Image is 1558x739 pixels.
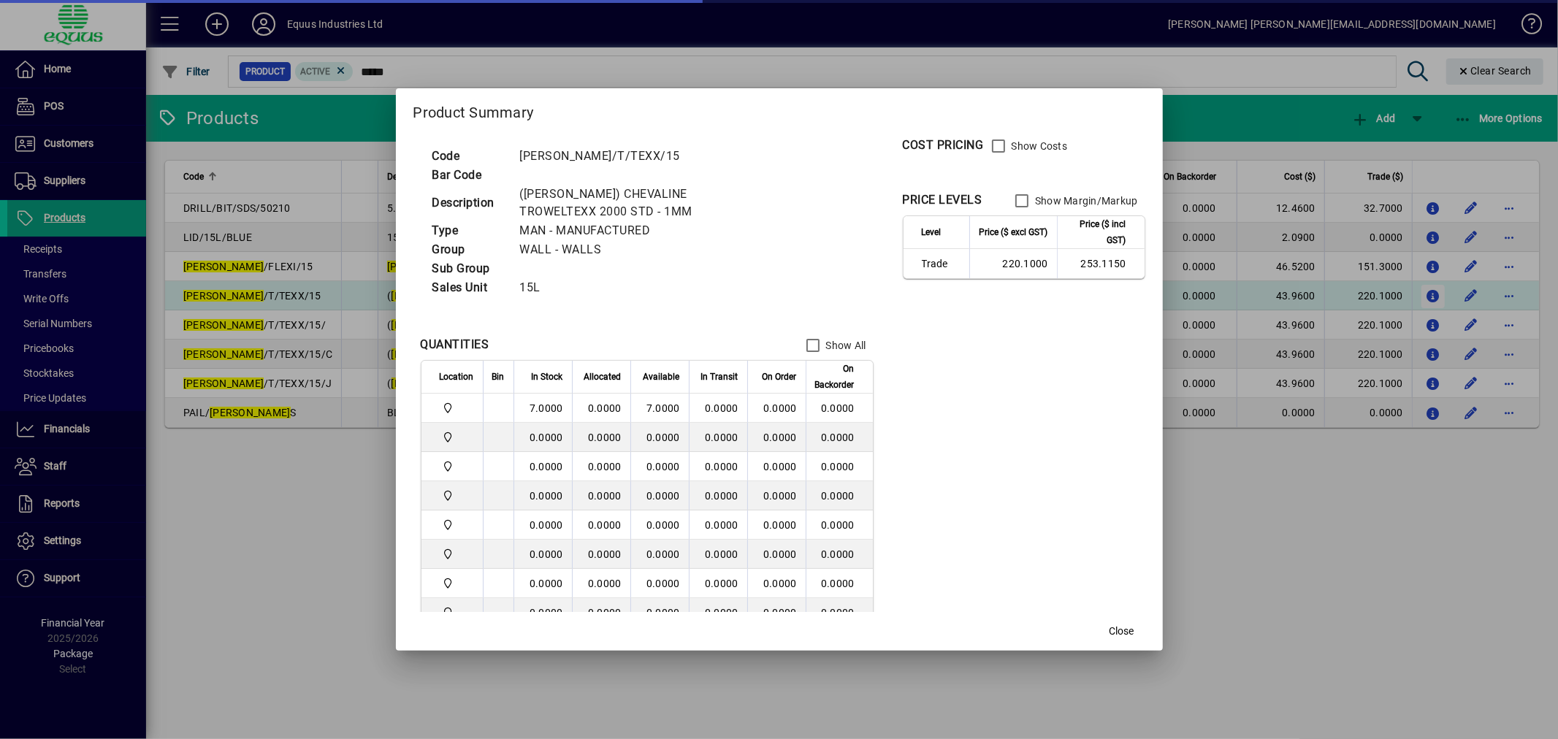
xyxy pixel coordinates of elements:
span: 0.0000 [705,490,738,502]
td: 0.0000 [572,394,630,423]
span: Level [922,224,942,240]
td: 0.0000 [806,598,873,627]
span: In Stock [532,369,563,385]
td: 0.0000 [572,510,630,540]
span: Location [440,369,474,385]
td: 253.1150 [1057,249,1145,278]
span: Trade [922,256,961,271]
span: 0.0000 [705,607,738,619]
span: 0.0000 [763,490,797,502]
td: 0.0000 [572,598,630,627]
h2: Product Summary [396,88,1163,131]
label: Show Costs [1009,139,1068,153]
td: 0.0000 [630,569,689,598]
td: 0.0000 [513,569,572,598]
div: QUANTITIES [421,336,489,353]
td: 0.0000 [630,598,689,627]
td: 0.0000 [630,423,689,452]
td: [PERSON_NAME]/T/TEXX/15 [513,147,779,166]
td: 0.0000 [806,394,873,423]
td: Code [425,147,513,166]
td: 0.0000 [806,423,873,452]
td: 0.0000 [806,452,873,481]
span: 0.0000 [705,461,738,472]
td: 0.0000 [513,510,572,540]
td: 0.0000 [806,481,873,510]
td: 0.0000 [572,540,630,569]
span: Bin [492,369,505,385]
td: 0.0000 [630,540,689,569]
td: 0.0000 [806,569,873,598]
span: 0.0000 [763,548,797,560]
span: 0.0000 [763,432,797,443]
td: 0.0000 [513,598,572,627]
span: Allocated [584,369,622,385]
span: 0.0000 [705,402,738,414]
td: 0.0000 [630,452,689,481]
span: 0.0000 [705,519,738,531]
td: MAN - MANUFACTURED [513,221,779,240]
td: 220.1000 [969,249,1057,278]
span: Available [644,369,680,385]
span: Price ($ excl GST) [980,224,1048,240]
td: 0.0000 [513,452,572,481]
div: COST PRICING [903,137,984,154]
span: On Backorder [815,361,855,393]
label: Show Margin/Markup [1032,194,1138,208]
span: 0.0000 [763,607,797,619]
span: 0.0000 [705,432,738,443]
span: Close [1110,624,1134,639]
span: On Order [763,369,797,385]
td: 7.0000 [630,394,689,423]
td: 0.0000 [630,481,689,510]
td: Type [425,221,513,240]
td: Sub Group [425,259,513,278]
td: 0.0000 [630,510,689,540]
td: 0.0000 [572,481,630,510]
span: Price ($ incl GST) [1066,216,1126,248]
label: Show All [823,338,866,353]
td: 0.0000 [513,540,572,569]
span: 0.0000 [705,548,738,560]
td: WALL - WALLS [513,240,779,259]
td: Description [425,185,513,221]
td: Sales Unit [425,278,513,297]
td: ([PERSON_NAME]) CHEVALINE TROWELTEXX 2000 STD - 1MM [513,185,779,221]
td: Group [425,240,513,259]
span: 0.0000 [763,519,797,531]
span: In Transit [701,369,738,385]
span: 0.0000 [705,578,738,589]
td: 0.0000 [513,481,572,510]
td: 0.0000 [572,452,630,481]
td: 0.0000 [806,510,873,540]
div: PRICE LEVELS [903,191,982,209]
td: 0.0000 [572,423,630,452]
td: 0.0000 [572,569,630,598]
td: Bar Code [425,166,513,185]
td: 15L [513,278,779,297]
span: 0.0000 [763,578,797,589]
span: 0.0000 [763,402,797,414]
td: 0.0000 [513,423,572,452]
span: 0.0000 [763,461,797,472]
td: 7.0000 [513,394,572,423]
td: 0.0000 [806,540,873,569]
button: Close [1099,619,1145,645]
